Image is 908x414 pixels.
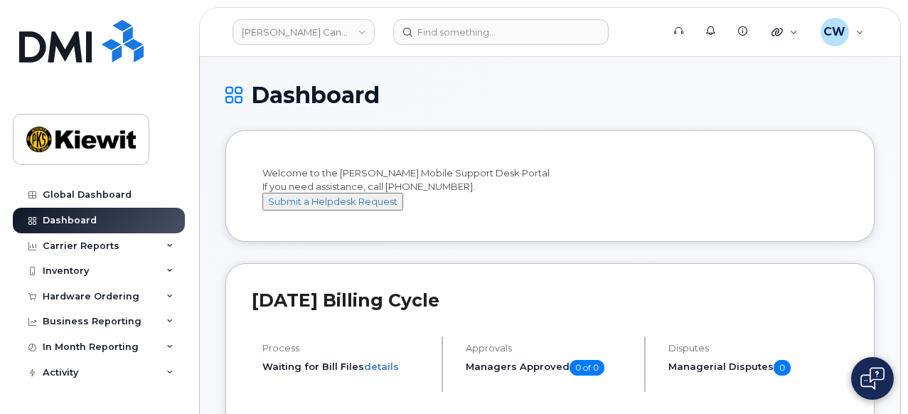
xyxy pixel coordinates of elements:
span: 0 of 0 [570,360,604,376]
h5: Managerial Disputes [668,360,848,376]
h4: Process [262,343,429,354]
button: Submit a Helpdesk Request [262,193,403,211]
h4: Disputes [668,343,848,354]
li: Waiting for Bill Files [262,360,429,373]
span: 0 [774,360,791,376]
h1: Dashboard [225,83,875,107]
h4: Approvals [466,343,633,354]
a: Submit a Helpdesk Request [262,196,403,207]
div: Welcome to the [PERSON_NAME] Mobile Support Desk Portal If you need assistance, call [PHONE_NUMBER]. [262,166,838,211]
h2: [DATE] Billing Cycle [252,290,848,311]
h5: Managers Approved [466,360,633,376]
img: Open chat [860,367,885,390]
a: details [364,361,399,372]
